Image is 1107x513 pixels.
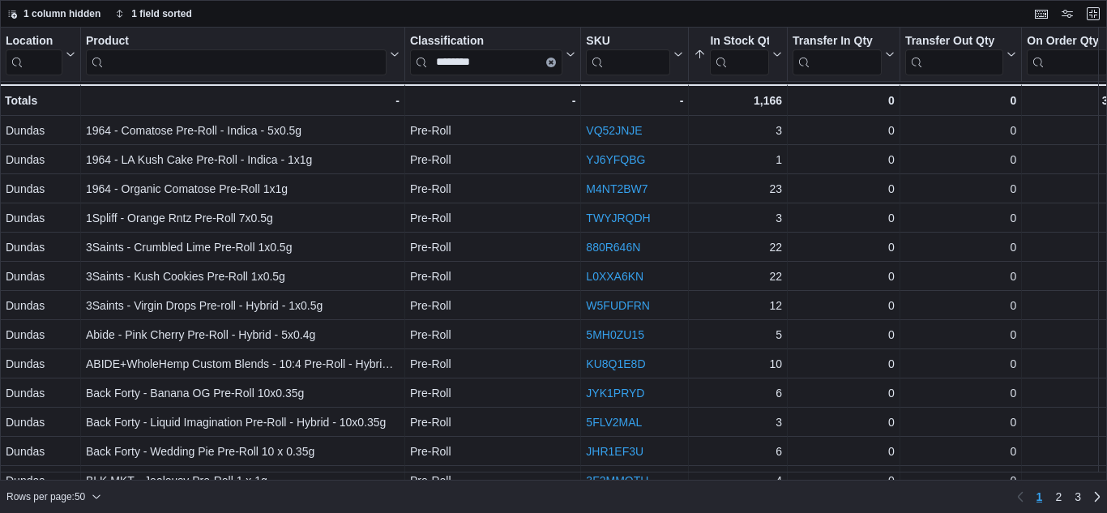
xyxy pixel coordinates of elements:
[586,34,670,75] div: SKU URL
[410,354,575,374] div: Pre-Roll
[1049,484,1068,510] a: Page 2 of 3
[86,442,400,461] div: Back Forty - Wedding Pie Pre-Roll 10 x 0.35g
[905,208,1016,228] div: 0
[6,34,62,49] div: Location
[793,354,895,374] div: 0
[694,296,782,315] div: 12
[86,121,400,140] div: 1964 - Comatose Pre-Roll - Indica - 5x0.5g
[86,383,400,403] div: Back Forty - Banana OG Pre-Roll 10x0.35g
[694,413,782,432] div: 3
[793,208,895,228] div: 0
[710,34,769,75] div: In Stock Qty
[24,7,100,20] span: 1 column hidden
[905,267,1016,286] div: 0
[793,91,895,110] div: 0
[86,34,387,75] div: Product
[694,383,782,403] div: 6
[6,150,75,169] div: Dundas
[86,413,400,432] div: Back Forty - Liquid Imagination Pre-Roll - Hybrid - 10x0.35g
[694,150,782,169] div: 1
[1068,484,1088,510] a: Page 3 of 3
[6,325,75,344] div: Dundas
[86,296,400,315] div: 3Saints - Virgin Drops Pre-roll - Hybrid - 1x0.5g
[793,121,895,140] div: 0
[1058,4,1077,24] button: Display options
[6,413,75,432] div: Dundas
[793,150,895,169] div: 0
[905,383,1016,403] div: 0
[694,208,782,228] div: 3
[793,237,895,257] div: 0
[694,91,782,110] div: 1,166
[5,91,75,110] div: Totals
[710,34,769,49] div: In Stock Qty
[410,121,575,140] div: Pre-Roll
[6,34,62,75] div: Location
[6,354,75,374] div: Dundas
[586,387,644,400] a: JYK1PRYD
[793,34,882,49] div: Transfer In Qty
[586,270,643,283] a: L0XXA6KN
[1036,489,1043,505] span: 1
[694,237,782,257] div: 22
[410,471,575,490] div: Pre-Roll
[410,34,562,75] div: Classification
[905,121,1016,140] div: 0
[793,325,895,344] div: 0
[905,34,1003,49] div: Transfer Out Qty
[905,442,1016,461] div: 0
[694,34,782,75] button: In Stock Qty
[793,296,895,315] div: 0
[905,471,1016,490] div: 0
[586,153,645,166] a: YJ6YFQBG
[410,91,575,110] div: -
[586,445,643,458] a: JHR1EF3U
[905,237,1016,257] div: 0
[6,237,75,257] div: Dundas
[86,91,400,110] div: -
[410,237,575,257] div: Pre-Roll
[410,267,575,286] div: Pre-Roll
[1075,489,1081,505] span: 3
[1030,484,1088,510] ul: Pagination for preceding grid
[546,58,556,67] button: Clear input
[6,383,75,403] div: Dundas
[586,34,683,75] button: SKU
[905,91,1016,110] div: 0
[410,325,575,344] div: Pre-Roll
[1088,487,1107,507] a: Next page
[586,91,683,110] div: -
[1030,484,1049,510] button: Page 1 of 3
[6,208,75,228] div: Dundas
[86,325,400,344] div: Abide - Pink Cherry Pre-Roll - Hybrid - 5x0.4g
[793,34,882,75] div: Transfer In Qty
[905,354,1016,374] div: 0
[131,7,192,20] span: 1 field sorted
[793,34,895,75] button: Transfer In Qty
[410,34,575,75] button: ClassificationClear input
[586,241,640,254] a: 880R646N
[86,354,400,374] div: ABIDE+WholeHemp Custom Blends - 10:4 Pre-Roll - Hybrid - 5x0.7g
[905,325,1016,344] div: 0
[1011,484,1107,510] nav: Pagination for preceding grid
[1011,487,1030,507] button: Previous page
[586,357,645,370] a: KU8Q1E8D
[109,4,199,24] button: 1 field sorted
[905,150,1016,169] div: 0
[1083,4,1103,24] button: Exit fullscreen
[793,179,895,199] div: 0
[6,296,75,315] div: Dundas
[86,179,400,199] div: 1964 - Organic Comatose Pre-Roll 1x1g
[694,354,782,374] div: 10
[793,383,895,403] div: 0
[793,442,895,461] div: 0
[586,328,644,341] a: 5MH0ZU15
[410,208,575,228] div: Pre-Roll
[86,237,400,257] div: 3Saints - Crumbled Lime Pre-Roll 1x0.5g
[905,413,1016,432] div: 0
[86,150,400,169] div: 1964 - LA Kush Cake Pre-Roll - Indica - 1x1g
[86,34,387,49] div: Product
[86,267,400,286] div: 3Saints - Kush Cookies Pre-Roll 1x0.5g
[586,124,642,137] a: VQ52JNJE
[1032,4,1051,24] button: Keyboard shortcuts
